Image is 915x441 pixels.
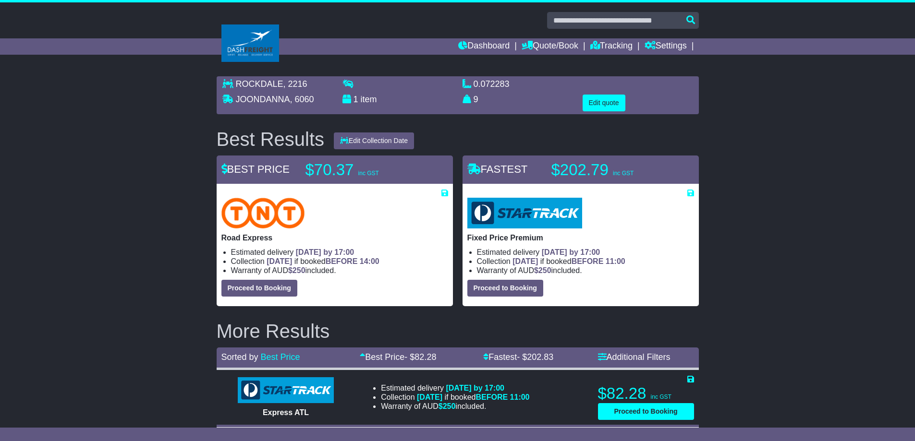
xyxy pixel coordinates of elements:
span: $ [534,266,551,274]
a: Additional Filters [598,352,671,362]
span: BEFORE [476,393,508,401]
span: 250 [538,266,551,274]
p: $202.79 [551,160,671,179]
span: 1 [354,95,358,104]
span: [DATE] [512,257,538,265]
img: StarTrack: Express ATL [238,377,334,403]
div: Best Results [212,129,329,150]
li: Collection [477,257,694,266]
span: - $ [404,352,436,362]
span: - $ [517,352,553,362]
h2: More Results [217,321,699,342]
a: Best Price [261,352,300,362]
button: Proceed to Booking [221,280,297,297]
span: if booked [417,393,529,401]
span: BEFORE [572,257,604,265]
li: Estimated delivery [381,383,529,393]
p: $82.28 [598,384,694,403]
span: BEFORE [326,257,358,265]
span: 0.072283 [474,79,510,89]
button: Proceed to Booking [467,280,543,297]
span: 250 [293,266,305,274]
img: StarTrack: Fixed Price Premium [467,198,582,228]
button: Edit quote [583,95,625,111]
img: TNT Domestic: Road Express [221,198,305,228]
span: inc GST [613,170,634,177]
li: Collection [381,393,529,402]
span: 14:00 [360,257,379,265]
li: Warranty of AUD included. [477,266,694,275]
a: Fastest- $202.83 [483,352,553,362]
span: [DATE] by 17:00 [296,248,354,256]
li: Warranty of AUD included. [231,266,448,275]
p: $70.37 [305,160,426,179]
span: $ [439,402,456,410]
li: Estimated delivery [477,248,694,257]
span: inc GST [651,393,671,400]
button: Edit Collection Date [334,132,414,149]
span: Express ATL [263,408,309,417]
li: Warranty of AUD included. [381,402,529,411]
span: if booked [267,257,379,265]
span: $ [288,266,305,274]
span: , 2216 [283,79,307,89]
p: Road Express [221,233,448,242]
li: Estimated delivery [231,248,448,257]
a: Tracking [590,38,633,55]
span: 11:00 [606,257,625,265]
span: [DATE] [267,257,292,265]
span: JOONDANNA [236,95,290,104]
span: 250 [443,402,456,410]
span: FASTEST [467,163,528,175]
span: [DATE] by 17:00 [542,248,600,256]
span: 82.28 [415,352,436,362]
span: inc GST [358,170,379,177]
span: item [361,95,377,104]
span: , 6060 [290,95,314,104]
a: Dashboard [458,38,510,55]
button: Proceed to Booking [598,403,694,420]
span: [DATE] [417,393,442,401]
a: Best Price- $82.28 [360,352,436,362]
span: ROCKDALE [236,79,283,89]
span: BEST PRICE [221,163,290,175]
span: Sorted by [221,352,258,362]
span: if booked [512,257,625,265]
li: Collection [231,257,448,266]
a: Settings [645,38,687,55]
a: Quote/Book [522,38,578,55]
p: Fixed Price Premium [467,233,694,242]
span: 11:00 [510,393,530,401]
span: [DATE] by 17:00 [446,384,504,392]
span: 202.83 [527,352,553,362]
span: 9 [474,95,478,104]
